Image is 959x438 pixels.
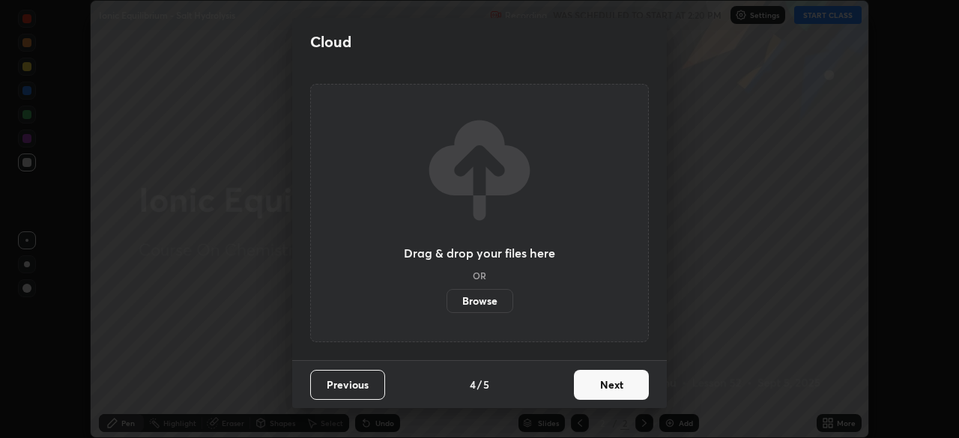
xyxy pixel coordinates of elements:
[473,271,486,280] h5: OR
[574,370,649,400] button: Next
[310,32,351,52] h2: Cloud
[470,377,476,392] h4: 4
[477,377,482,392] h4: /
[404,247,555,259] h3: Drag & drop your files here
[483,377,489,392] h4: 5
[310,370,385,400] button: Previous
